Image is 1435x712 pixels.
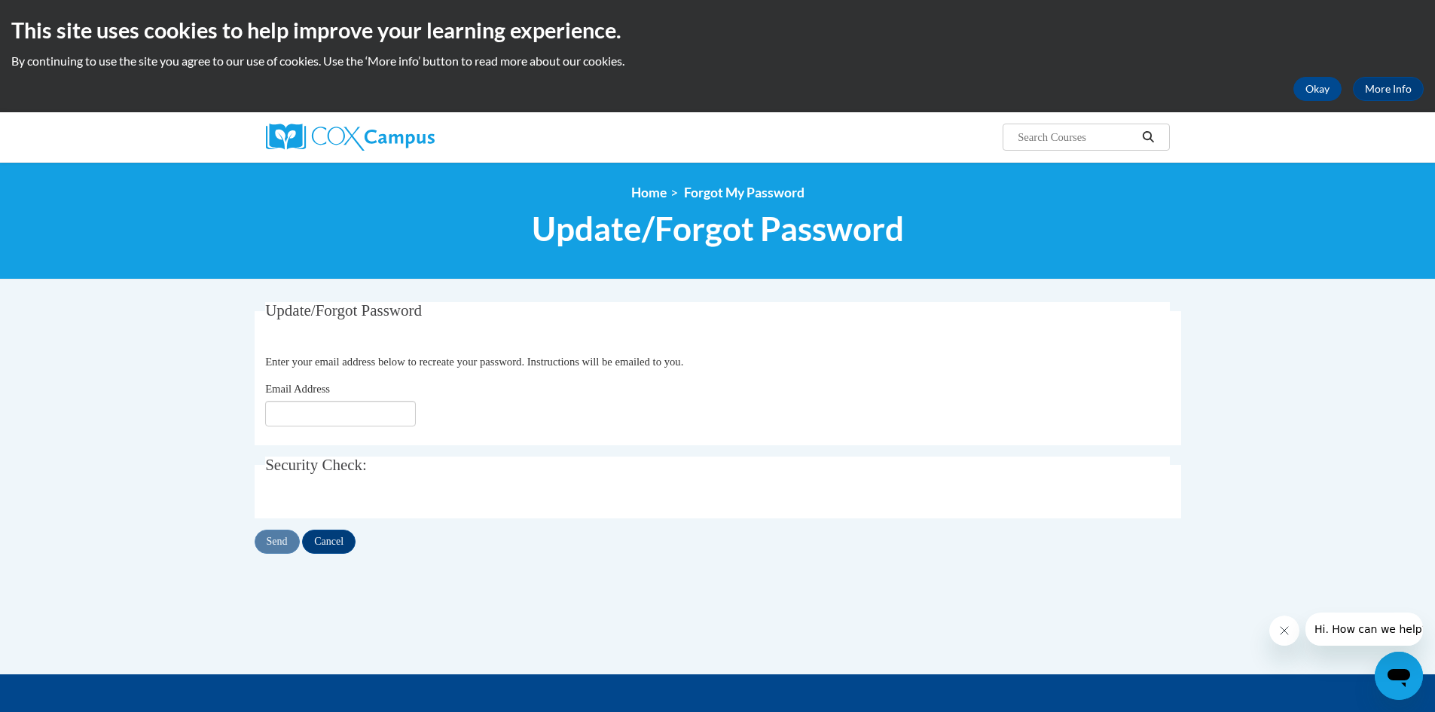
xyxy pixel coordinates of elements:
[1016,128,1137,146] input: Search Courses
[1375,652,1423,700] iframe: Button to launch messaging window
[265,456,367,474] span: Security Check:
[631,185,667,200] a: Home
[1305,613,1423,646] iframe: Message from company
[1353,77,1424,101] a: More Info
[265,383,330,395] span: Email Address
[1137,128,1159,146] button: Search
[11,53,1424,69] p: By continuing to use the site you agree to our use of cookies. Use the ‘More info’ button to read...
[265,301,422,319] span: Update/Forgot Password
[532,209,904,249] span: Update/Forgot Password
[684,185,805,200] span: Forgot My Password
[302,530,356,554] input: Cancel
[265,356,683,368] span: Enter your email address below to recreate your password. Instructions will be emailed to you.
[266,124,435,151] img: Cox Campus
[1293,77,1342,101] button: Okay
[1269,616,1299,646] iframe: Close message
[11,15,1424,45] h2: This site uses cookies to help improve your learning experience.
[265,401,416,426] input: Email
[266,124,552,151] a: Cox Campus
[9,11,122,23] span: Hi. How can we help?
